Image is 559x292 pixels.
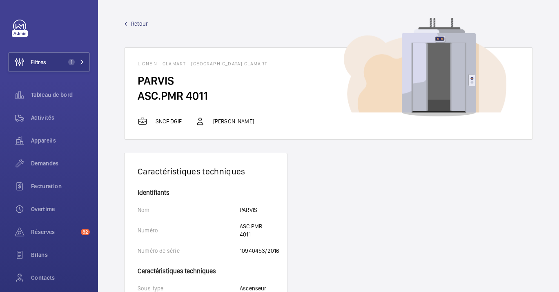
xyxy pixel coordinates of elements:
span: Retour [131,20,148,28]
p: PARVIS [240,206,257,214]
span: Réserves [31,228,78,236]
p: 10940453/2016 [240,247,279,255]
span: Contacts [31,274,90,282]
span: Activités [31,114,90,122]
span: Filtres [31,58,46,66]
h1: Caractéristiques techniques [138,166,274,176]
p: Nom [138,206,240,214]
span: Demandes [31,159,90,167]
span: 82 [81,229,90,235]
span: Overtime [31,205,90,213]
span: Tableau de bord [31,91,90,99]
h2: PARVIS [138,73,519,88]
p: ASC.PMR 4011 [240,222,274,239]
img: device image [344,18,506,117]
p: SNCF DGIF [156,117,182,125]
h1: Ligne N - CLAMART - [GEOGRAPHIC_DATA] CLAMART [138,61,519,67]
p: [PERSON_NAME] [213,117,254,125]
p: Numéro [138,226,240,234]
span: Facturation [31,182,90,190]
h2: ASC.PMR 4011 [138,88,519,103]
span: 1 [68,59,75,65]
h4: Caractéristiques techniques [138,263,274,274]
h4: Identifiants [138,189,274,196]
p: Numéro de série [138,247,240,255]
span: Appareils [31,136,90,145]
button: Filtres1 [8,52,90,72]
span: Bilans [31,251,90,259]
